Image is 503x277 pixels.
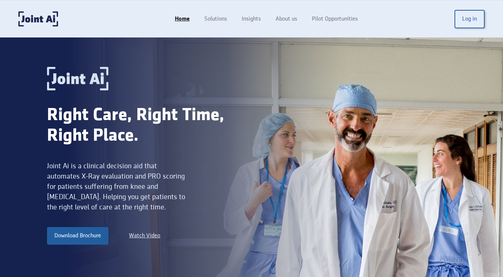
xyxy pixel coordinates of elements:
a: Watch Video [129,231,160,240]
a: Download Brochure [47,227,108,245]
div: Joint Ai is a clinical decision aid that automates X-Ray evaluation and PRO scoring for patients ... [47,161,190,212]
a: Pilot Opportunities [305,12,365,26]
a: home [18,11,58,26]
a: Insights [234,12,268,26]
div: Right Care, Right Time, Right Place. [47,105,252,146]
a: Home [168,12,197,26]
a: Log in [455,10,485,28]
a: About us [268,12,305,26]
a: Solutions [197,12,234,26]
